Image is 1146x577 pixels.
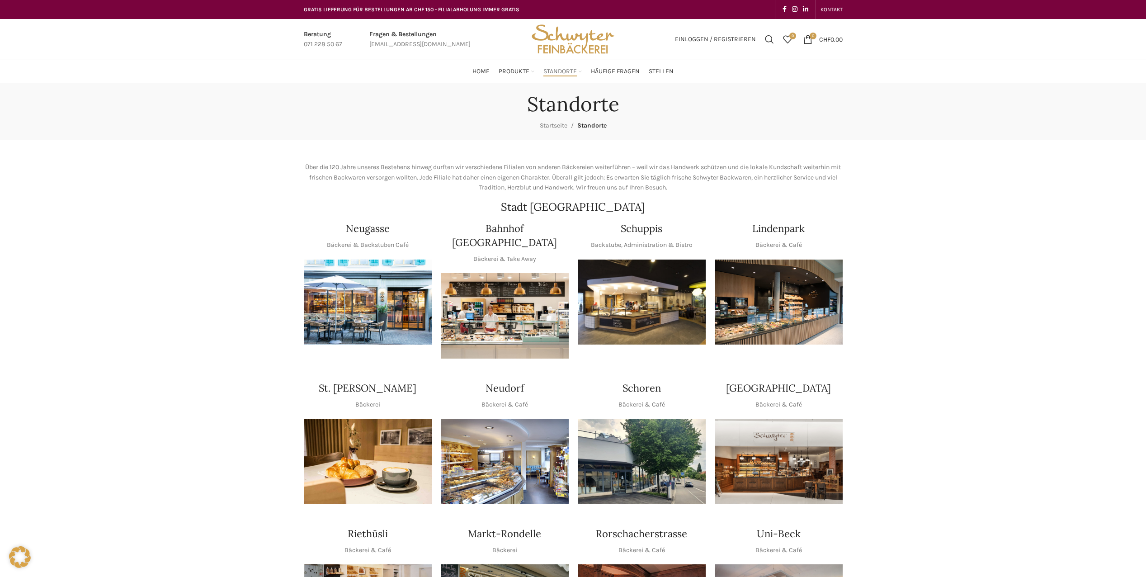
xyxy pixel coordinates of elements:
span: GRATIS LIEFERUNG FÜR BESTELLUNGEN AB CHF 150 - FILIALABHOLUNG IMMER GRATIS [304,6,519,13]
h4: [GEOGRAPHIC_DATA] [726,381,831,395]
a: Site logo [528,35,617,43]
img: 0842cc03-b884-43c1-a0c9-0889ef9087d6 copy [578,419,706,504]
a: 0 [778,30,797,48]
span: Häufige Fragen [591,67,640,76]
div: Main navigation [299,62,847,80]
h4: Uni-Beck [757,527,801,541]
p: Bäckerei & Take Away [473,254,536,264]
h4: Schuppis [621,222,662,236]
span: Standorte [577,122,607,129]
h1: Standorte [527,92,619,116]
h4: Markt-Rondelle [468,527,541,541]
h4: Neudorf [486,381,524,395]
h4: Schoren [623,381,661,395]
a: Suchen [760,30,778,48]
a: Häufige Fragen [591,62,640,80]
div: 1 / 1 [304,419,432,504]
h4: Bahnhof [GEOGRAPHIC_DATA] [441,222,569,250]
p: Bäckerei & Backstuben Café [327,240,409,250]
p: Backstube, Administration & Bistro [591,240,693,250]
div: 1 / 1 [441,419,569,504]
a: Home [472,62,490,80]
p: Bäckerei & Café [618,400,665,410]
p: Bäckerei & Café [755,240,802,250]
a: Facebook social link [780,3,789,16]
h4: Neugasse [346,222,390,236]
h2: Stadt [GEOGRAPHIC_DATA] [304,202,843,213]
a: Einloggen / Registrieren [670,30,760,48]
img: schwyter-23 [304,419,432,504]
h4: Rorschacherstrasse [596,527,687,541]
a: Stellen [649,62,674,80]
a: Instagram social link [789,3,800,16]
h4: St. [PERSON_NAME] [319,381,416,395]
a: 0 CHF0.00 [799,30,847,48]
bdi: 0.00 [819,35,843,43]
span: CHF [819,35,830,43]
p: Bäckerei & Café [755,545,802,555]
div: 1 / 1 [715,419,843,504]
a: KONTAKT [821,0,843,19]
img: Bahnhof St. Gallen [441,273,569,359]
div: 1 / 1 [304,260,432,345]
p: Bäckerei [355,400,380,410]
img: Neudorf_1 [441,419,569,504]
h4: Riethüsli [348,527,388,541]
img: 150130-Schwyter-013 [578,260,706,345]
a: Startseite [540,122,567,129]
span: 0 [789,33,796,39]
p: Über die 120 Jahre unseres Bestehens hinweg durften wir verschiedene Filialen von anderen Bäckere... [304,162,843,193]
p: Bäckerei [492,545,517,555]
span: KONTAKT [821,6,843,13]
a: Standorte [543,62,582,80]
a: Infobox link [369,29,471,50]
a: Produkte [499,62,534,80]
p: Bäckerei & Café [618,545,665,555]
div: Meine Wunschliste [778,30,797,48]
div: 1 / 1 [578,260,706,345]
img: Schwyter-1800x900 [715,419,843,504]
span: Home [472,67,490,76]
img: Bäckerei Schwyter [528,19,617,60]
span: Einloggen / Registrieren [675,36,756,43]
span: Produkte [499,67,529,76]
span: Stellen [649,67,674,76]
span: 0 [810,33,816,39]
div: 1 / 1 [578,419,706,504]
img: 017-e1571925257345 [715,260,843,345]
div: Secondary navigation [816,0,847,19]
p: Bäckerei & Café [481,400,528,410]
a: Infobox link [304,29,342,50]
div: 1 / 1 [441,273,569,359]
p: Bäckerei & Café [755,400,802,410]
h4: Lindenpark [752,222,805,236]
div: 1 / 1 [715,260,843,345]
a: Linkedin social link [800,3,811,16]
p: Bäckerei & Café [344,545,391,555]
img: Neugasse [304,260,432,345]
span: Standorte [543,67,577,76]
